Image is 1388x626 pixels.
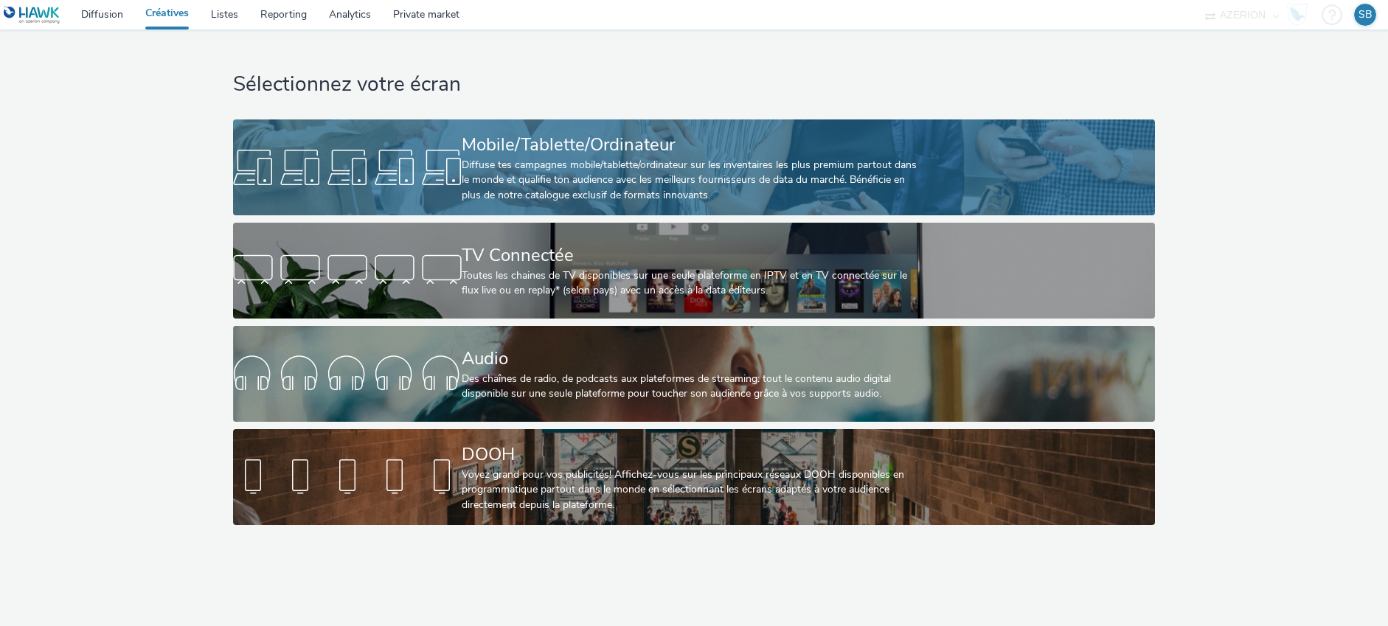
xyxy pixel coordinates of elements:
[233,119,1155,215] a: Mobile/Tablette/OrdinateurDiffuse tes campagnes mobile/tablette/ordinateur sur les inventaires le...
[462,467,920,512] div: Voyez grand pour vos publicités! Affichez-vous sur les principaux réseaux DOOH disponibles en pro...
[233,71,1155,99] h1: Sélectionnez votre écran
[233,326,1155,422] a: AudioDes chaînes de radio, de podcasts aux plateformes de streaming: tout le contenu audio digita...
[462,132,920,158] div: Mobile/Tablette/Ordinateur
[1286,3,1308,27] img: Hawk Academy
[462,158,920,203] div: Diffuse tes campagnes mobile/tablette/ordinateur sur les inventaires les plus premium partout dan...
[462,372,920,402] div: Des chaînes de radio, de podcasts aux plateformes de streaming: tout le contenu audio digital dis...
[1286,3,1314,27] a: Hawk Academy
[233,429,1155,525] a: DOOHVoyez grand pour vos publicités! Affichez-vous sur les principaux réseaux DOOH disponibles en...
[462,346,920,372] div: Audio
[233,223,1155,319] a: TV ConnectéeToutes les chaines de TV disponibles sur une seule plateforme en IPTV et en TV connec...
[4,6,60,24] img: undefined Logo
[462,442,920,467] div: DOOH
[1358,4,1372,26] div: SB
[462,243,920,268] div: TV Connectée
[462,268,920,299] div: Toutes les chaines de TV disponibles sur une seule plateforme en IPTV et en TV connectée sur le f...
